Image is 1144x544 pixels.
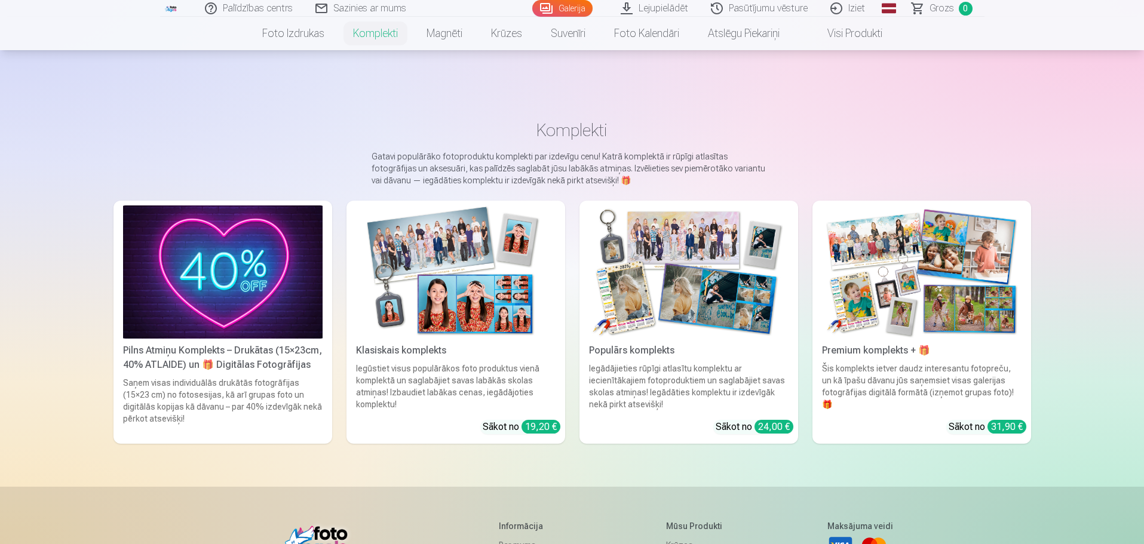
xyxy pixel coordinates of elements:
a: Foto izdrukas [248,17,339,50]
a: Krūzes [477,17,536,50]
a: Foto kalendāri [600,17,694,50]
div: Klasiskais komplekts [351,343,560,358]
a: Komplekti [339,17,412,50]
img: Klasiskais komplekts [356,205,556,339]
a: Suvenīri [536,17,600,50]
p: Gatavi populārāko fotoproduktu komplekti par izdevīgu cenu! Katrā komplektā ir rūpīgi atlasītas f... [372,150,773,186]
div: Premium komplekts + 🎁 [817,343,1026,358]
div: 31,90 € [987,420,1026,434]
div: 19,20 € [522,420,560,434]
a: Populārs komplektsPopulārs komplektsIegādājieties rūpīgi atlasītu komplektu ar iecienītākajiem fo... [579,201,798,444]
h5: Mūsu produkti [666,520,729,532]
a: Premium komplekts + 🎁 Premium komplekts + 🎁Šis komplekts ietver daudz interesantu fotopreču, un k... [812,201,1031,444]
div: Sākot no [716,420,793,434]
img: Populārs komplekts [589,205,789,339]
img: Pilns Atmiņu Komplekts – Drukātas (15×23cm, 40% ATLAIDE) un 🎁 Digitālas Fotogrāfijas [123,205,323,339]
img: Premium komplekts + 🎁 [822,205,1022,339]
a: Visi produkti [794,17,897,50]
span: Grozs [930,1,954,16]
div: Iegādājieties rūpīgi atlasītu komplektu ar iecienītākajiem fotoproduktiem un saglabājiet savas sk... [584,362,793,410]
div: Šis komplekts ietver daudz interesantu fotopreču, un kā īpašu dāvanu jūs saņemsiet visas galerija... [817,362,1026,410]
h5: Maksājuma veidi [827,520,893,532]
span: 0 [959,2,973,16]
a: Atslēgu piekariņi [694,17,794,50]
a: Magnēti [412,17,477,50]
h5: Informācija [499,520,568,532]
h1: Komplekti [123,119,1022,141]
div: Pilns Atmiņu Komplekts – Drukātas (15×23cm, 40% ATLAIDE) un 🎁 Digitālas Fotogrāfijas [118,343,327,372]
div: Saņem visas individuālās drukātās fotogrāfijas (15×23 cm) no fotosesijas, kā arī grupas foto un d... [118,377,327,439]
div: Sākot no [949,420,1026,434]
div: Iegūstiet visus populārākos foto produktus vienā komplektā un saglabājiet savas labākās skolas at... [351,362,560,410]
a: Klasiskais komplektsKlasiskais komplektsIegūstiet visus populārākos foto produktus vienā komplekt... [346,201,565,444]
div: Populārs komplekts [584,343,793,358]
div: Sākot no [483,420,560,434]
img: /fa1 [165,5,178,12]
a: Pilns Atmiņu Komplekts – Drukātas (15×23cm, 40% ATLAIDE) un 🎁 Digitālas Fotogrāfijas Pilns Atmiņu... [114,201,332,444]
div: 24,00 € [755,420,793,434]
